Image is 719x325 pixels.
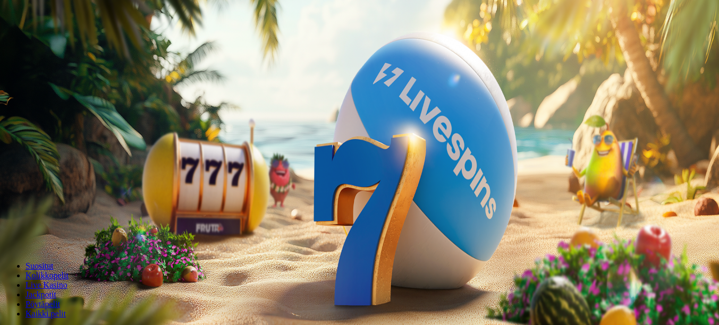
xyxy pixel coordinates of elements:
[26,309,66,318] span: Kaikki pelit
[26,271,69,280] a: Kolikkopelit
[26,300,60,309] a: Pöytäpelit
[26,280,67,289] a: Live Kasino
[26,261,53,270] a: Suositut
[26,290,56,299] a: Jackpotit
[4,243,715,319] nav: Lobby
